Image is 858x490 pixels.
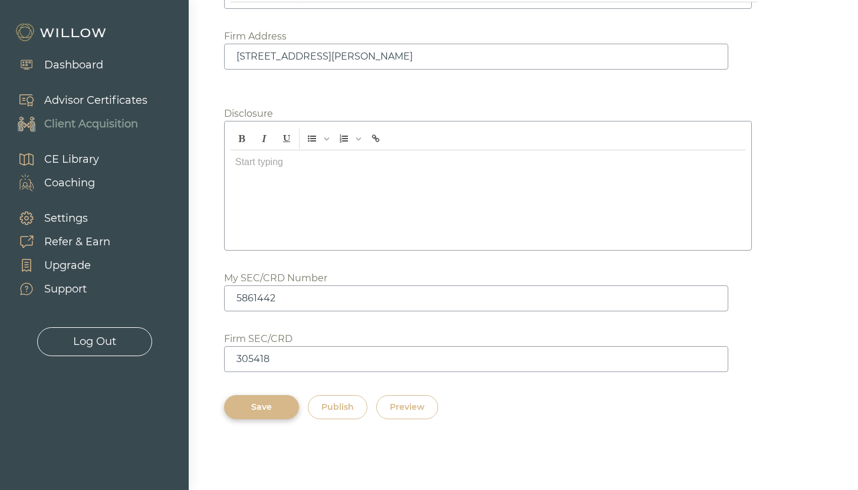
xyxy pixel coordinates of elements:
div: Settings [44,211,88,226]
a: Advisor Certificates [6,88,147,112]
span: Insert link [365,129,386,149]
div: Dashboard [44,57,103,73]
a: CE Library [6,147,99,171]
a: Refer & Earn [6,230,110,254]
div: Advisor Certificates [44,93,147,108]
div: Support [44,281,87,297]
button: Save [224,395,299,419]
a: Dashboard [6,53,103,77]
span: Underline [276,129,297,149]
div: Disclosure [224,107,273,121]
div: Save [238,401,285,413]
div: Upgrade [44,258,91,274]
div: CE Library [44,152,99,167]
div: Firm Address [224,29,287,44]
div: Firm SEC/CRD [224,332,292,346]
img: Willow [15,23,109,42]
div: Log Out [73,334,116,350]
a: Client Acquisition [6,112,147,136]
div: My SEC/CRD Number [224,271,327,285]
div: Refer & Earn [44,234,110,250]
a: Settings [6,206,110,230]
div: Coaching [44,175,95,191]
a: Upgrade [6,254,110,277]
span: Insert Unordered List [301,129,332,149]
div: Client Acquisition [44,116,138,132]
button: Preview [376,395,438,419]
span: Bold [231,129,252,149]
span: Italic [254,129,275,149]
span: Insert Ordered List [333,129,364,149]
button: Publish [308,395,367,419]
div: Preview [390,401,425,413]
a: Coaching [6,171,99,195]
div: Publish [321,401,354,413]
